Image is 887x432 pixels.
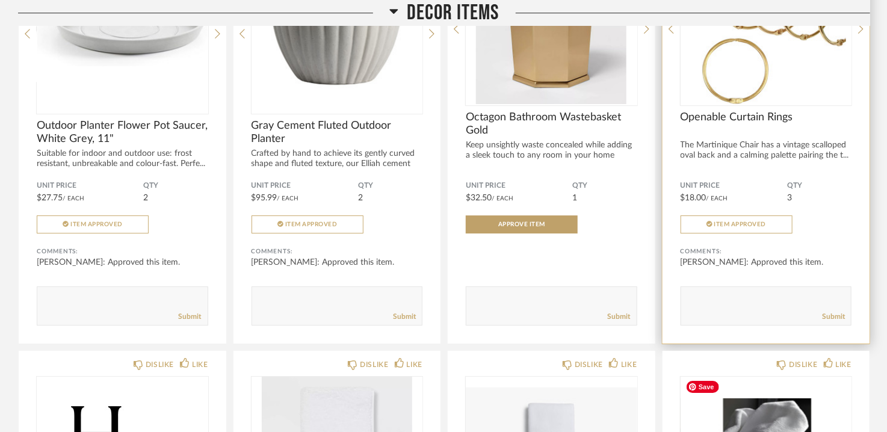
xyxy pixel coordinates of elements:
div: LIKE [192,359,208,371]
a: Submit [393,312,416,322]
span: Unit Price [466,181,573,191]
span: $27.75 [37,194,63,202]
div: Comments: [252,245,423,258]
span: / Each [706,196,728,202]
div: Comments: [37,245,208,258]
span: Openable Curtain Rings [681,111,852,124]
span: Outdoor Planter Flower Pot Saucer, White Grey, 11" [37,119,208,146]
span: QTY [358,181,422,191]
a: Submit [608,312,631,322]
span: QTY [573,181,637,191]
span: Item Approved [70,221,123,227]
span: 1 [573,194,578,202]
span: QTY [144,181,208,191]
span: $18.00 [681,194,706,202]
div: Crafted by hand to achieve its gently curved shape and fluted texture, our Elliah cement p... [252,149,423,179]
button: Item Approved [37,215,149,233]
span: $95.99 [252,194,277,202]
span: QTY [787,181,851,191]
div: DISLIKE [146,359,174,371]
span: 3 [787,194,792,202]
span: Unit Price [252,181,359,191]
div: LIKE [407,359,422,371]
div: [PERSON_NAME]: Approved this item. [252,256,423,268]
div: Suitable for indoor and outdoor use: frost resistant, unbreakable and colour-fast. Perfe... [37,149,208,169]
a: Submit [822,312,845,322]
button: Item Approved [252,215,363,233]
span: / Each [63,196,84,202]
a: Submit [179,312,202,322]
button: Item Approved [681,215,793,233]
div: DISLIKE [360,359,388,371]
div: The Martinique Chair has a vintage scalloped oval back and a calming palette pairing the t... [681,140,852,161]
div: DISLIKE [575,359,603,371]
div: DISLIKE [789,359,817,371]
span: $32.50 [466,194,492,202]
span: / Each [492,196,513,202]
span: 2 [144,194,149,202]
button: Approve Item [466,215,578,233]
div: [PERSON_NAME]: Approved this item. [37,256,208,268]
div: LIKE [621,359,637,371]
span: Gray Cement Fluted Outdoor Planter [252,119,423,146]
span: Unit Price [681,181,788,191]
span: 2 [358,194,363,202]
span: / Each [277,196,299,202]
span: Unit Price [37,181,144,191]
span: Item Approved [714,221,767,227]
span: Approve Item [498,221,545,227]
div: LIKE [836,359,851,371]
div: Keep unsightly waste concealed while adding a sleek touch to any room in your home with... [466,140,637,171]
span: Octagon Bathroom Wastebasket Gold [466,111,637,137]
span: Save [687,381,719,393]
span: Item Approved [285,221,338,227]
